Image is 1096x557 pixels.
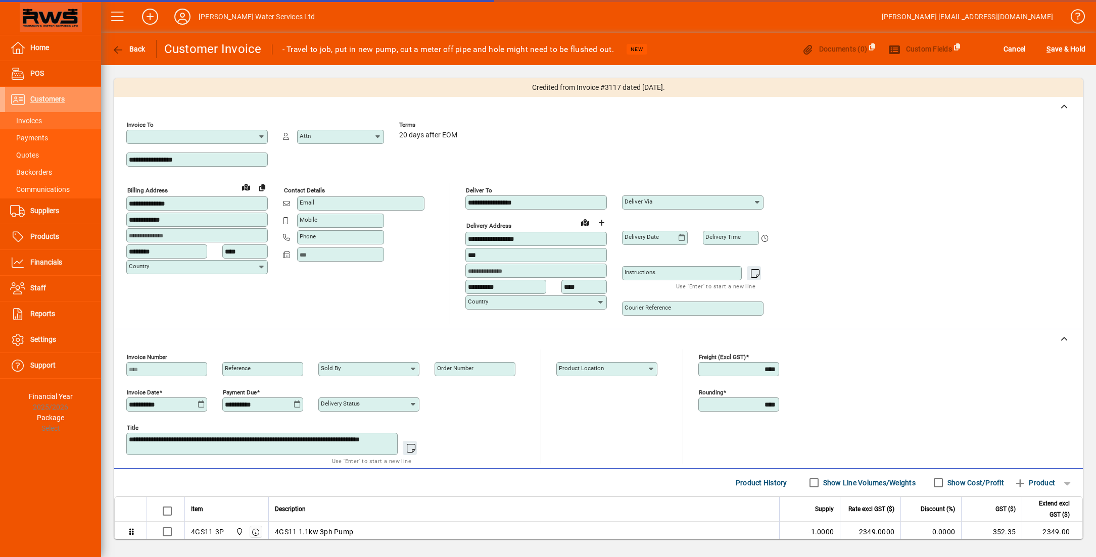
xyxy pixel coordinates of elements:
[399,131,457,139] span: 20 days after EOM
[815,503,834,515] span: Supply
[5,327,101,352] a: Settings
[900,522,961,542] td: 0.0000
[5,198,101,224] a: Suppliers
[29,392,73,400] span: Financial Year
[5,250,101,275] a: Financials
[5,129,101,146] a: Payments
[1063,2,1083,35] a: Knowledge Base
[1022,522,1082,542] td: -2349.00
[1009,474,1060,492] button: Product
[399,122,460,128] span: Terms
[625,198,652,205] mat-label: Deliver via
[5,301,101,327] a: Reports
[736,475,787,491] span: Product History
[30,43,49,52] span: Home
[5,224,101,249] a: Products
[10,151,39,159] span: Quotes
[112,45,146,53] span: Back
[30,232,59,240] span: Products
[191,503,203,515] span: Item
[275,527,353,537] span: 4GS11 1.1kw 3ph Pump
[631,46,643,53] span: NEW
[166,8,199,26] button: Profile
[127,353,167,361] mat-label: Invoice number
[888,45,952,53] span: Custom Fields
[127,424,138,431] mat-label: Title
[808,527,834,537] span: -1.0000
[801,45,867,53] span: Documents (0)
[10,168,52,176] span: Backorders
[466,187,492,194] mat-label: Deliver To
[625,269,655,276] mat-label: Instructions
[191,527,224,537] div: 4GS11-3P
[799,40,870,58] button: Documents (0)
[1004,41,1026,57] span: Cancel
[699,389,723,396] mat-label: Rounding
[705,233,741,240] mat-label: Delivery time
[10,117,42,125] span: Invoices
[321,400,360,407] mat-label: Delivery status
[1046,45,1051,53] span: S
[961,522,1022,542] td: -352.35
[282,41,614,58] div: - Travel to job, put in new pump, cut a meter off pipe and hole might need to be flushed out.
[5,353,101,378] a: Support
[101,40,157,58] app-page-header-button: Back
[5,35,101,61] a: Home
[300,216,317,223] mat-label: Mobile
[30,95,65,103] span: Customers
[275,503,306,515] span: Description
[300,199,314,206] mat-label: Email
[699,353,746,361] mat-label: Freight (excl GST)
[468,298,488,305] mat-label: Country
[332,455,411,467] mat-hint: Use 'Enter' to start a new line
[199,9,315,25] div: [PERSON_NAME] Water Services Ltd
[30,310,55,318] span: Reports
[532,82,665,93] span: Credited from Invoice #3117 dated [DATE].
[676,280,755,292] mat-hint: Use 'Enter' to start a new line
[321,365,341,372] mat-label: Sold by
[30,258,62,266] span: Financials
[559,365,604,372] mat-label: Product location
[30,335,56,343] span: Settings
[821,478,916,488] label: Show Line Volumes/Weights
[300,233,316,240] mat-label: Phone
[5,181,101,198] a: Communications
[30,284,46,292] span: Staff
[921,503,955,515] span: Discount (%)
[5,112,101,129] a: Invoices
[1044,40,1088,58] button: Save & Hold
[30,69,44,77] span: POS
[848,503,894,515] span: Rate excl GST ($)
[1028,498,1070,520] span: Extend excl GST ($)
[1046,41,1085,57] span: ave & Hold
[238,179,254,195] a: View on map
[945,478,1004,488] label: Show Cost/Profit
[233,526,245,537] span: Otorohanga
[5,164,101,181] a: Backorders
[223,389,257,396] mat-label: Payment due
[30,207,59,215] span: Suppliers
[129,263,149,270] mat-label: Country
[127,121,154,128] mat-label: Invoice To
[846,527,894,537] div: 2349.0000
[625,233,659,240] mat-label: Delivery date
[225,365,251,372] mat-label: Reference
[134,8,166,26] button: Add
[5,276,101,301] a: Staff
[995,503,1016,515] span: GST ($)
[5,146,101,164] a: Quotes
[37,414,64,422] span: Package
[254,179,270,195] button: Copy to Delivery address
[882,9,1053,25] div: [PERSON_NAME] [EMAIL_ADDRESS][DOMAIN_NAME]
[10,134,48,142] span: Payments
[1014,475,1055,491] span: Product
[437,365,473,372] mat-label: Order number
[300,132,311,139] mat-label: Attn
[164,41,262,57] div: Customer Invoice
[1001,40,1028,58] button: Cancel
[30,361,56,369] span: Support
[5,61,101,86] a: POS
[732,474,791,492] button: Product History
[577,214,593,230] a: View on map
[625,304,671,311] mat-label: Courier Reference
